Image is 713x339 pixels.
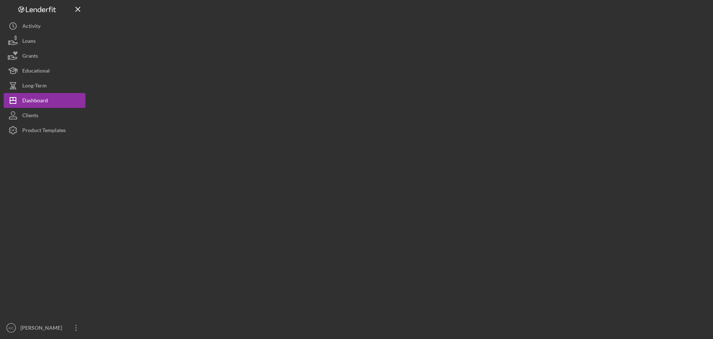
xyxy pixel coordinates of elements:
[22,93,48,110] div: Dashboard
[22,78,47,95] div: Long-Term
[22,123,66,140] div: Product Templates
[22,33,36,50] div: Loans
[22,108,38,125] div: Clients
[22,19,40,35] div: Activity
[4,320,85,335] button: KC[PERSON_NAME]
[4,93,85,108] button: Dashboard
[4,33,85,48] button: Loans
[4,108,85,123] button: Clients
[22,63,50,80] div: Educational
[4,123,85,138] button: Product Templates
[4,78,85,93] button: Long-Term
[9,326,13,330] text: KC
[4,19,85,33] button: Activity
[4,63,85,78] button: Educational
[19,320,67,337] div: [PERSON_NAME]
[22,48,38,65] div: Grants
[4,48,85,63] button: Grants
